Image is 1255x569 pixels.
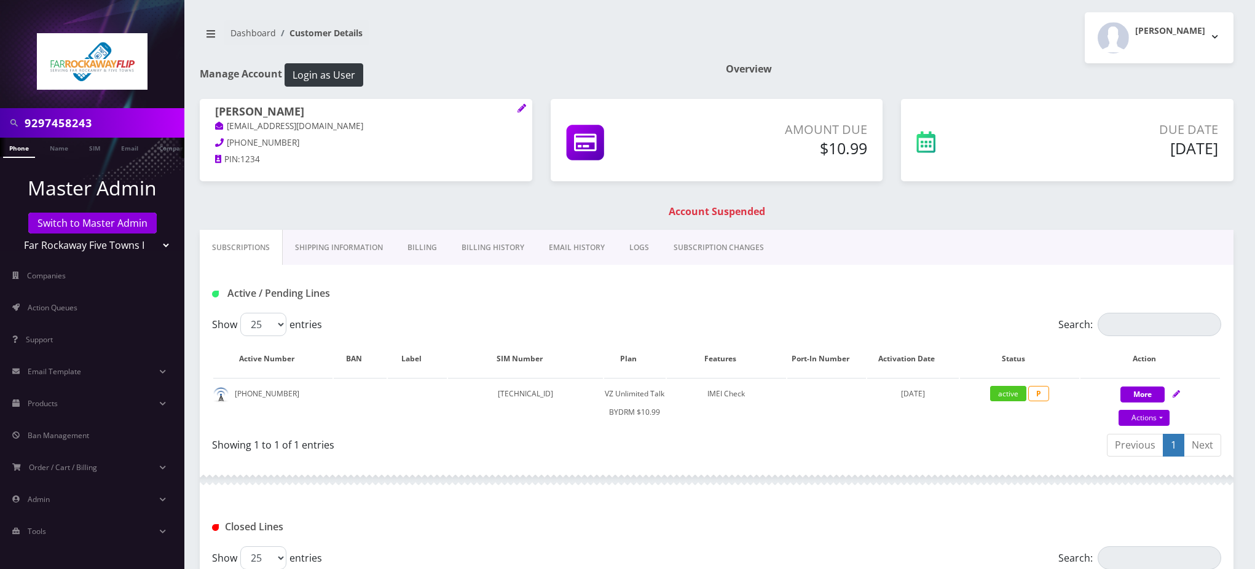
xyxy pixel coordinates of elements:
input: Search in Company [25,111,181,135]
button: Login as User [285,63,363,87]
a: Subscriptions [200,230,283,265]
th: SIM Number: activate to sort column ascending [448,341,602,377]
a: 1 [1163,434,1184,457]
a: Login as User [282,67,363,80]
a: Next [1184,434,1221,457]
th: Port-In Number: activate to sort column ascending [787,341,865,377]
h5: $10.99 [699,139,868,157]
a: Company [153,138,194,157]
th: BAN: activate to sort column ascending [334,341,387,377]
span: Support [26,334,53,345]
a: SUBSCRIPTION CHANGES [661,230,776,265]
label: Show entries [212,313,322,336]
a: Billing History [449,230,537,265]
th: Activation Date: activate to sort column ascending [867,341,959,377]
td: VZ Unlimited Talk BYDRM $10.99 [604,378,666,428]
a: Phone [3,138,35,158]
th: Active Number: activate to sort column ascending [213,341,332,377]
h5: [DATE] [1023,139,1218,157]
span: Order / Cart / Billing [29,462,97,473]
h1: Account Suspended [203,206,1230,218]
button: [PERSON_NAME] [1085,12,1233,63]
a: Shipping Information [283,230,395,265]
a: PIN: [215,154,240,166]
th: Status: activate to sort column ascending [960,341,1079,377]
a: Previous [1107,434,1163,457]
span: Tools [28,526,46,536]
h1: Overview [726,63,1233,75]
h1: Manage Account [200,63,707,87]
img: Far Rockaway Five Towns Flip [37,33,148,90]
span: 1234 [240,154,260,165]
th: Plan: activate to sort column ascending [604,341,666,377]
img: Closed Lines [212,524,219,531]
button: More [1120,387,1165,402]
p: Due Date [1023,120,1218,139]
a: LOGS [617,230,661,265]
a: Dashboard [230,27,276,39]
span: Email Template [28,366,81,377]
nav: breadcrumb [200,20,707,55]
span: Admin [28,494,50,504]
span: [PHONE_NUMBER] [227,137,299,148]
h1: Active / Pending Lines [212,288,536,299]
a: EMAIL HISTORY [537,230,617,265]
span: [DATE] [901,388,925,399]
h1: [PERSON_NAME] [215,105,517,120]
th: Action: activate to sort column ascending [1080,341,1220,377]
span: Action Queues [28,302,77,313]
select: Showentries [240,313,286,336]
li: Customer Details [276,26,363,39]
a: Billing [395,230,449,265]
td: [PHONE_NUMBER] [213,378,332,428]
span: Products [28,398,58,409]
th: Label: activate to sort column ascending [388,341,447,377]
h2: [PERSON_NAME] [1135,26,1205,36]
h1: Closed Lines [212,521,536,533]
a: SIM [83,138,106,157]
img: default.png [213,387,229,402]
td: [TECHNICAL_ID] [448,378,602,428]
span: Ban Management [28,430,89,441]
a: Actions [1119,410,1170,426]
p: Amount Due [699,120,868,139]
a: Name [44,138,74,157]
a: [EMAIL_ADDRESS][DOMAIN_NAME] [215,120,363,133]
span: P [1028,386,1049,401]
th: Features: activate to sort column ascending [667,341,786,377]
span: active [990,386,1026,401]
input: Search: [1098,313,1221,336]
label: Search: [1058,313,1221,336]
div: IMEI Check [667,385,786,403]
div: Showing 1 to 1 of 1 entries [212,433,707,452]
a: Email [115,138,144,157]
a: Switch to Master Admin [28,213,157,233]
img: Active / Pending Lines [212,291,219,297]
span: Companies [27,270,66,281]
